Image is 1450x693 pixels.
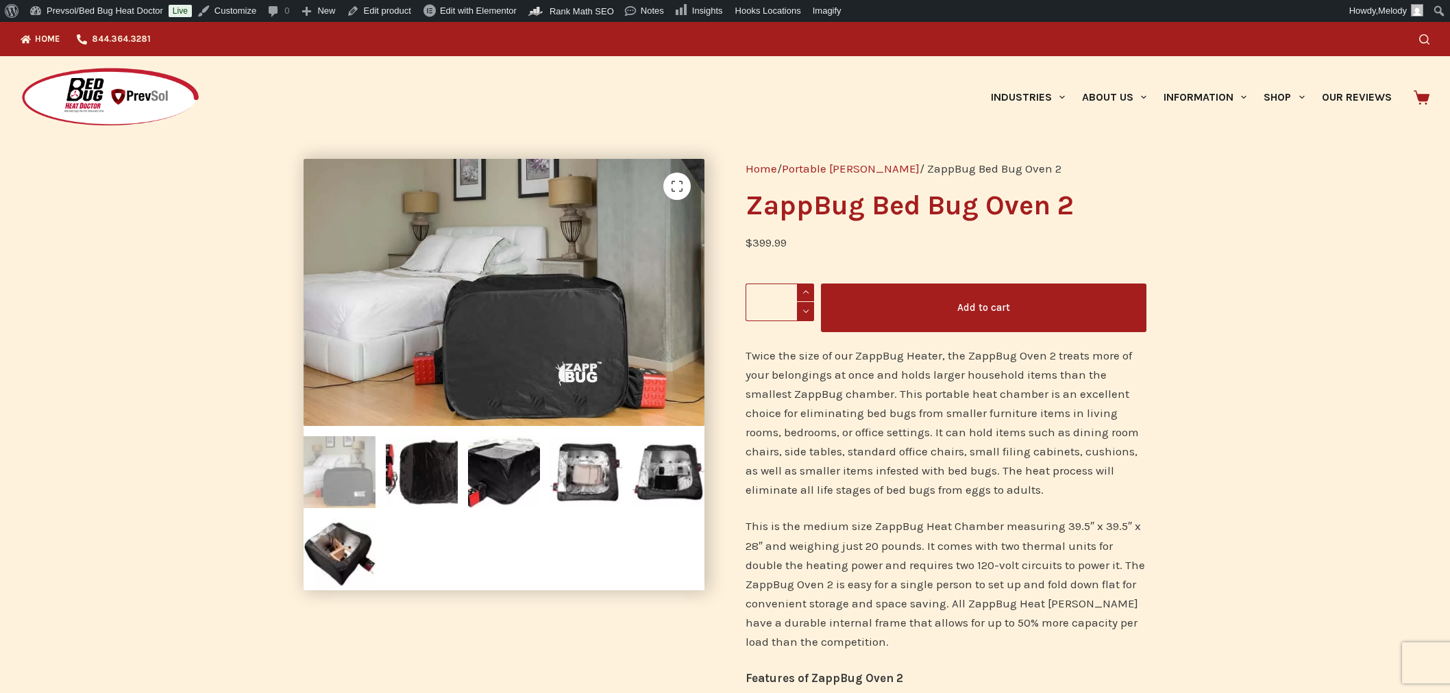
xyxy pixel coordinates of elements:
[632,436,704,508] img: ZappBug Bed Bug Oven 2 - Image 5
[746,671,903,685] strong: Features of ZappBug Oven 2
[746,192,1146,219] h1: ZappBug Bed Bug Oven 2
[386,436,458,508] img: ZappBug Bed Bug Oven 2 - Image 2
[21,67,200,128] img: Prevsol/Bed Bug Heat Doctor
[440,5,517,16] span: Edit with Elementor
[1313,56,1400,138] a: Our Reviews
[982,56,1400,138] nav: Primary
[1073,56,1155,138] a: About Us
[746,346,1146,499] p: Twice the size of our ZappBug Heater, the ZappBug Oven 2 treats more of your belongings at once a...
[746,162,777,175] a: Home
[1378,5,1407,16] span: Melody
[468,436,540,508] img: ZappBug Bed Bug Oven 2 - Image 3
[782,162,920,175] a: Portable [PERSON_NAME]
[746,236,752,249] span: $
[21,22,159,56] nav: Top Menu
[746,516,1146,651] p: This is the medium size ZappBug Heat Chamber measuring 39.5″ x 39.5″ x 28″ and weighing just 20 p...
[304,159,704,426] img: ZappBug Bed Bug Oven 2
[304,436,376,508] img: ZappBug Bed Bug Oven 2
[746,283,814,321] input: Product quantity
[1419,34,1429,45] button: Search
[550,6,614,16] span: Rank Math SEO
[821,283,1146,332] button: Add to cart
[550,436,622,508] img: ZappBug Bed Bug Oven 2 - Image 4
[746,236,787,249] bdi: 399.99
[304,284,704,298] a: ZappBug Bed Bug Oven 2
[982,56,1073,138] a: Industries
[663,173,691,200] a: View full-screen image gallery
[304,518,376,590] img: ZappBug Bed Bug Oven 2 - Image 6
[1155,56,1255,138] a: Information
[169,5,192,17] a: Live
[69,22,159,56] a: 844.364.3281
[21,22,69,56] a: Home
[1255,56,1313,138] a: Shop
[746,159,1146,178] nav: Breadcrumb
